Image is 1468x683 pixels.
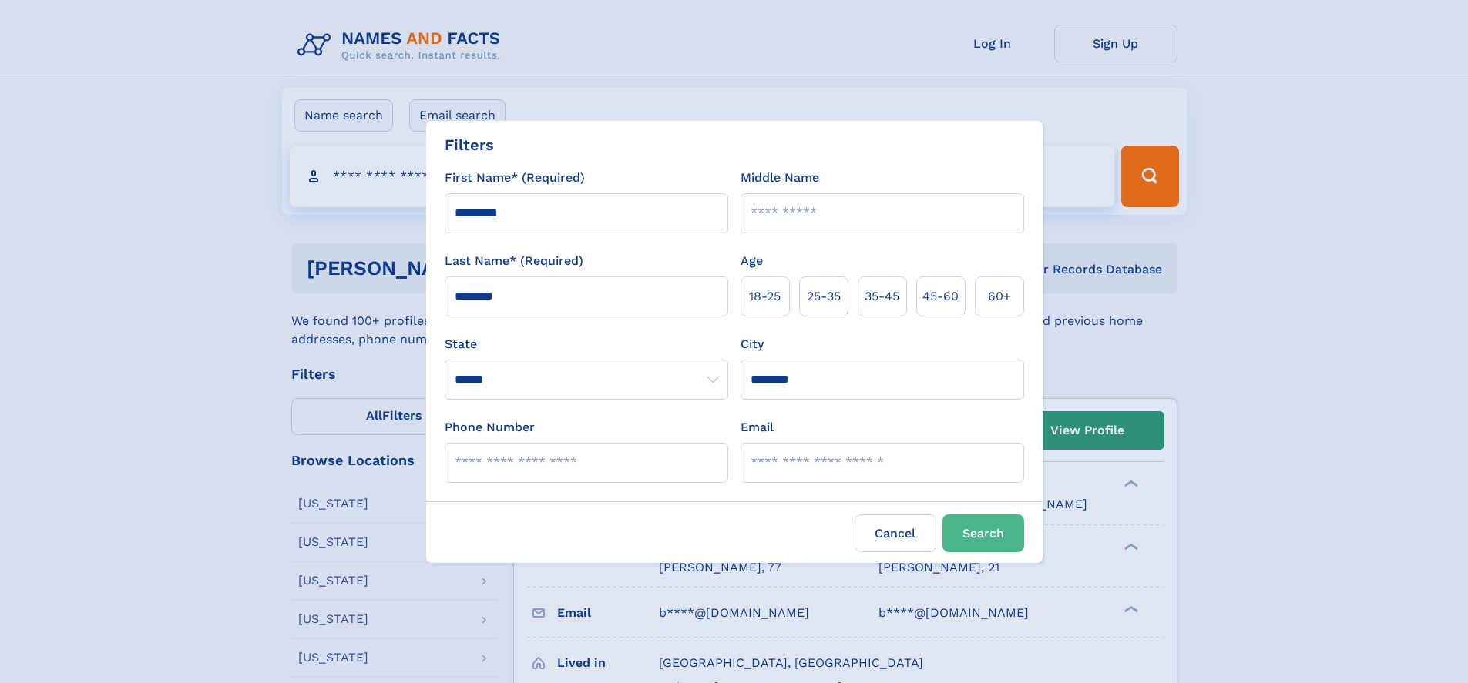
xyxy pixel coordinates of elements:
[865,287,899,306] span: 35‑45
[445,335,728,353] label: State
[445,418,535,437] label: Phone Number
[807,287,841,306] span: 25‑35
[445,169,585,187] label: First Name* (Required)
[741,252,763,270] label: Age
[922,287,959,306] span: 45‑60
[445,252,583,270] label: Last Name* (Required)
[741,169,819,187] label: Middle Name
[749,287,781,306] span: 18‑25
[741,418,774,437] label: Email
[741,335,764,353] label: City
[445,133,494,156] div: Filters
[855,514,936,552] label: Cancel
[988,287,1011,306] span: 60+
[942,514,1024,552] button: Search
